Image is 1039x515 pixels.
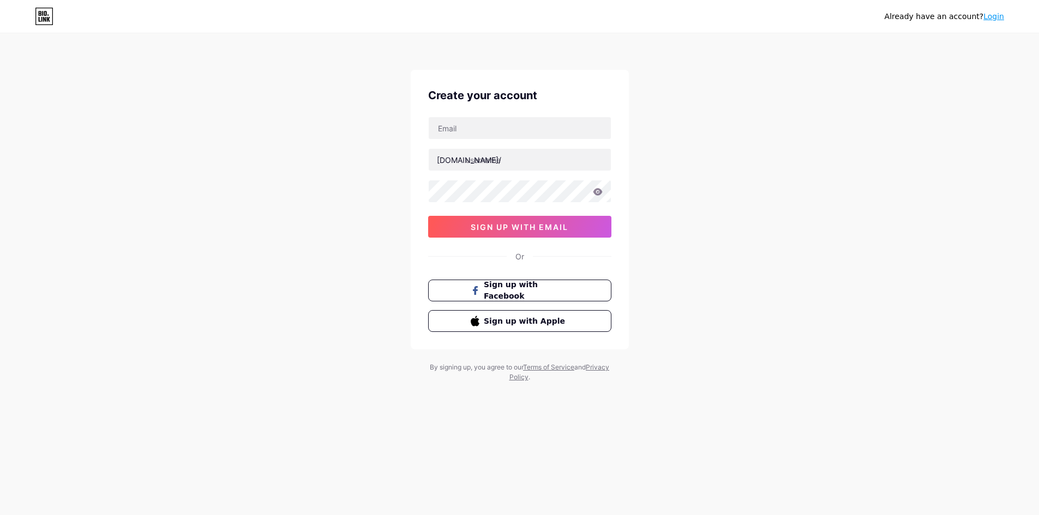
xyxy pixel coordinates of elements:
div: Or [515,251,524,262]
button: sign up with email [428,216,611,238]
div: Already have an account? [885,11,1004,22]
input: Email [429,117,611,139]
a: Terms of Service [523,363,574,371]
span: Sign up with Apple [484,316,568,327]
div: By signing up, you agree to our and . [427,362,612,382]
div: Create your account [428,87,611,104]
div: [DOMAIN_NAME]/ [437,154,501,166]
button: Sign up with Apple [428,310,611,332]
a: Login [983,12,1004,21]
button: Sign up with Facebook [428,280,611,301]
span: Sign up with Facebook [484,279,568,302]
span: sign up with email [471,222,568,232]
input: username [429,149,611,171]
